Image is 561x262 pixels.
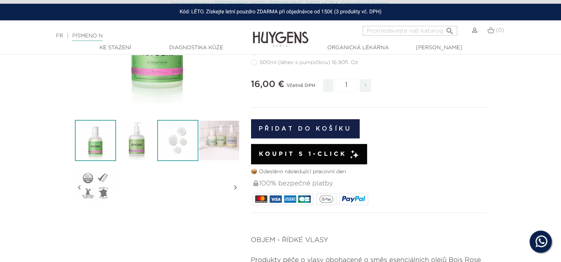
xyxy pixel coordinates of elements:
span: 16,00 € [251,80,284,89]
a: Diagnostika kůže [159,44,233,52]
span: + [360,79,372,92]
a: FR [56,33,63,38]
img: google_pay [319,195,333,203]
button:  [443,24,456,34]
input: Množství [335,79,357,92]
font: Ke stažení [99,45,131,50]
button: Přidat do košíku [251,119,360,138]
img: CB_NATIONALE [298,195,310,203]
img: 100% bezpečné platby [253,180,258,186]
i:  [445,24,454,33]
font: 100% bezpečné platby [259,180,333,187]
font: Organická lékárna [327,45,389,50]
img: Huygens [253,20,308,48]
p: OBJEM - ŘÍDKÉ VLASY [251,235,486,245]
a: Ke stažení [78,44,152,52]
a: [PERSON_NAME] [402,44,476,52]
p: 📦 Odesláno následující pracovní den [251,168,486,176]
a: Organická lékárna [321,44,395,52]
font: [PERSON_NAME] [416,45,462,50]
img: LE SHAMPOING 500ml BOIS ROSE [116,120,157,161]
img: MASTERCARD [255,195,267,203]
span: - [323,79,333,92]
font: Včetně DPH [286,83,315,88]
label: 500ml (láhev s pumpičkou) 16.90fl. Oz [251,60,367,65]
img: VÍZUM [270,195,282,203]
input: Hledání [363,26,457,36]
img: AMEX [284,195,296,203]
i:  [231,169,240,206]
i:  [75,169,84,206]
span: (0) [496,28,504,33]
font: | [52,33,106,39]
a: PÍSMENO N [72,33,103,41]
